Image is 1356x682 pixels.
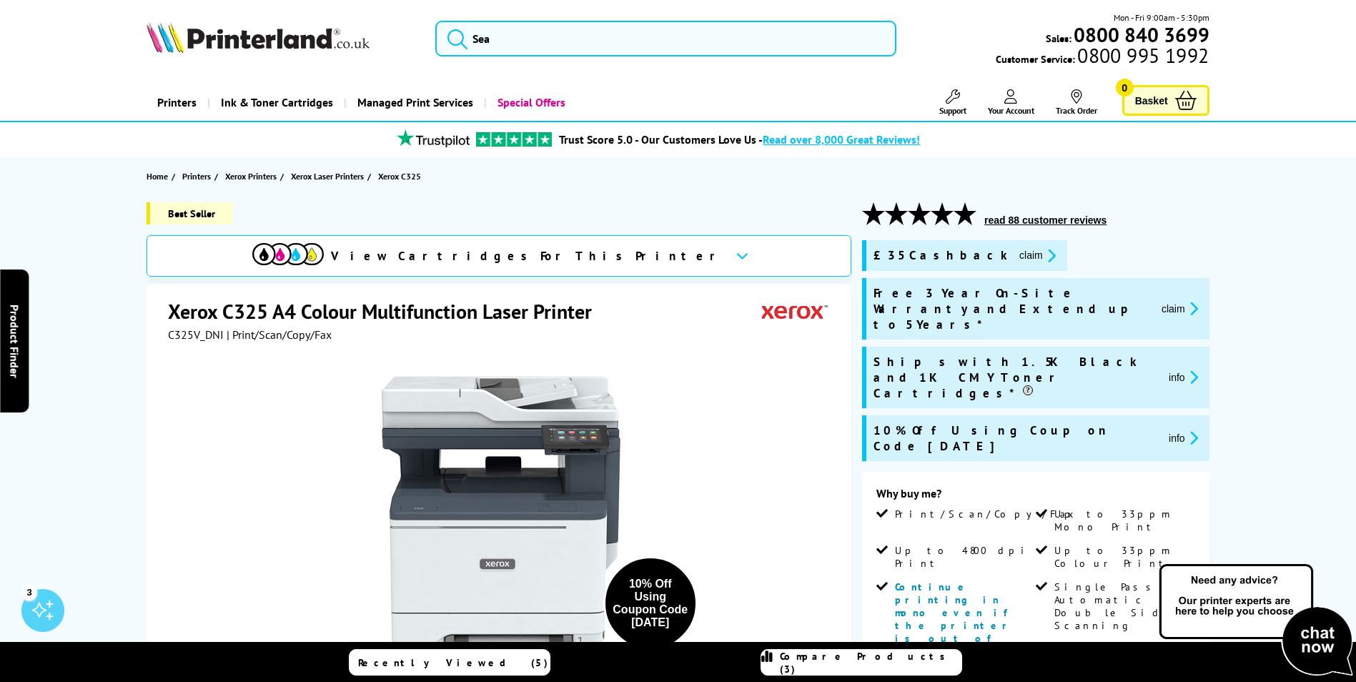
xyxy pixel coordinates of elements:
[1164,430,1202,446] button: promo-description
[252,243,324,265] img: View Cartridges
[147,169,168,184] span: Home
[291,169,364,184] span: Xerox Laser Printers
[895,580,1015,671] span: Continue printing in mono even if the printer is out of colour toners*
[147,21,417,56] a: Printerland Logo
[1114,11,1209,24] span: Mon - Fri 9:00am - 5:30pm
[1074,21,1209,48] b: 0800 840 3699
[762,298,828,325] img: Xerox
[291,169,367,184] a: Xerox Laser Printers
[763,132,920,147] span: Read over 8,000 Great Reviews!
[613,578,688,629] div: 10% Off Using Coupon Code [DATE]
[227,327,332,342] span: | Print/Scan/Copy/Fax
[378,169,425,184] a: Xerox C325
[939,105,966,116] span: Support
[1164,369,1202,385] button: promo-description
[895,508,1079,520] span: Print/Scan/Copy/Fax
[780,650,961,676] span: Compare Products (3)
[1015,247,1060,264] button: promo-description
[1157,300,1202,317] button: promo-description
[358,656,548,669] span: Recently Viewed (5)
[1122,85,1209,116] a: Basket 0
[1072,28,1209,41] a: 0800 840 3699
[147,21,370,53] img: Printerland Logo
[559,132,920,147] a: Trust Score 5.0 - Our Customers Love Us -Read over 8,000 Great Reviews!
[7,305,21,378] span: Product Finder
[225,169,277,184] span: Xerox Printers
[207,84,344,121] a: Ink & Toner Cartridges
[182,169,214,184] a: Printers
[761,649,962,676] a: Compare Products (3)
[980,214,1111,227] button: read 88 customer reviews
[21,584,37,600] div: 3
[435,21,896,56] input: Sea
[390,129,476,147] img: trustpilot rating
[874,285,1150,332] span: Free 3 Year On-Site Warranty and Extend up to 5 Years*
[1054,544,1192,570] span: Up to 33ppm Colour Print
[874,247,1008,264] span: £35 Cashback
[988,105,1034,116] span: Your Account
[168,327,224,342] span: C325V_DNI
[344,84,484,121] a: Managed Print Services
[874,422,1157,454] span: 10% Off Using Coupon Code [DATE]
[1054,508,1192,533] span: Up to 33ppm Mono Print
[939,89,966,116] a: Support
[1116,79,1134,97] span: 0
[1054,580,1192,632] span: Single Pass Automatic Double Sided Scanning
[225,169,280,184] a: Xerox Printers
[1046,31,1072,45] span: Sales:
[1075,49,1209,62] span: 0800 995 1992
[147,169,172,184] a: Home
[874,354,1157,401] span: Ships with 1.5K Black and 1K CMY Toner Cartridges*
[361,370,641,651] img: Xerox C325
[182,169,211,184] span: Printers
[1156,562,1356,679] img: Open Live Chat window
[331,248,724,264] span: View Cartridges For This Printer
[484,84,576,121] a: Special Offers
[221,84,333,121] span: Ink & Toner Cartridges
[476,132,552,147] img: trustpilot rating
[147,84,207,121] a: Printers
[876,486,1195,508] div: Why buy me?
[895,544,1032,570] span: Up to 4800 dpi Print
[988,89,1034,116] a: Your Account
[1135,91,1168,110] span: Basket
[147,202,233,224] span: Best Seller
[1056,89,1097,116] a: Track Order
[378,169,421,184] span: Xerox C325
[349,649,550,676] a: Recently Viewed (5)
[168,298,606,325] h1: Xerox C325 A4 Colour Multifunction Laser Printer
[996,49,1209,66] span: Customer Service:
